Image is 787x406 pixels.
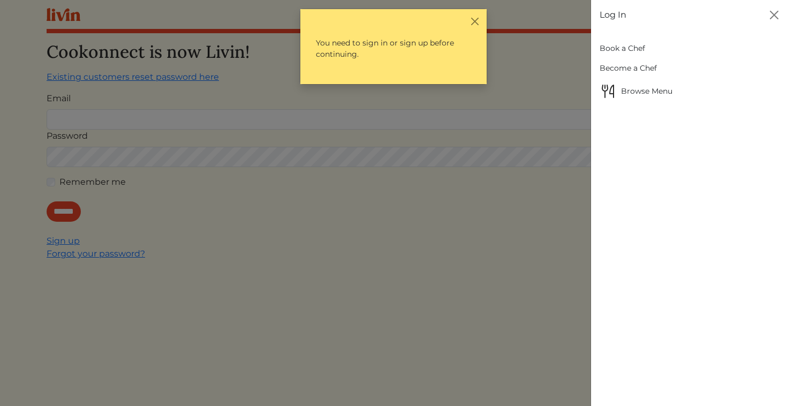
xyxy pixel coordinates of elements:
[600,78,779,104] a: Browse MenuBrowse Menu
[600,9,626,21] a: Log In
[307,28,480,69] p: You need to sign in or sign up before continuing.
[600,82,779,100] span: Browse Menu
[469,16,480,27] button: Close
[600,82,617,100] img: Browse Menu
[600,39,779,58] a: Book a Chef
[766,6,783,24] button: Close
[600,58,779,78] a: Become a Chef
